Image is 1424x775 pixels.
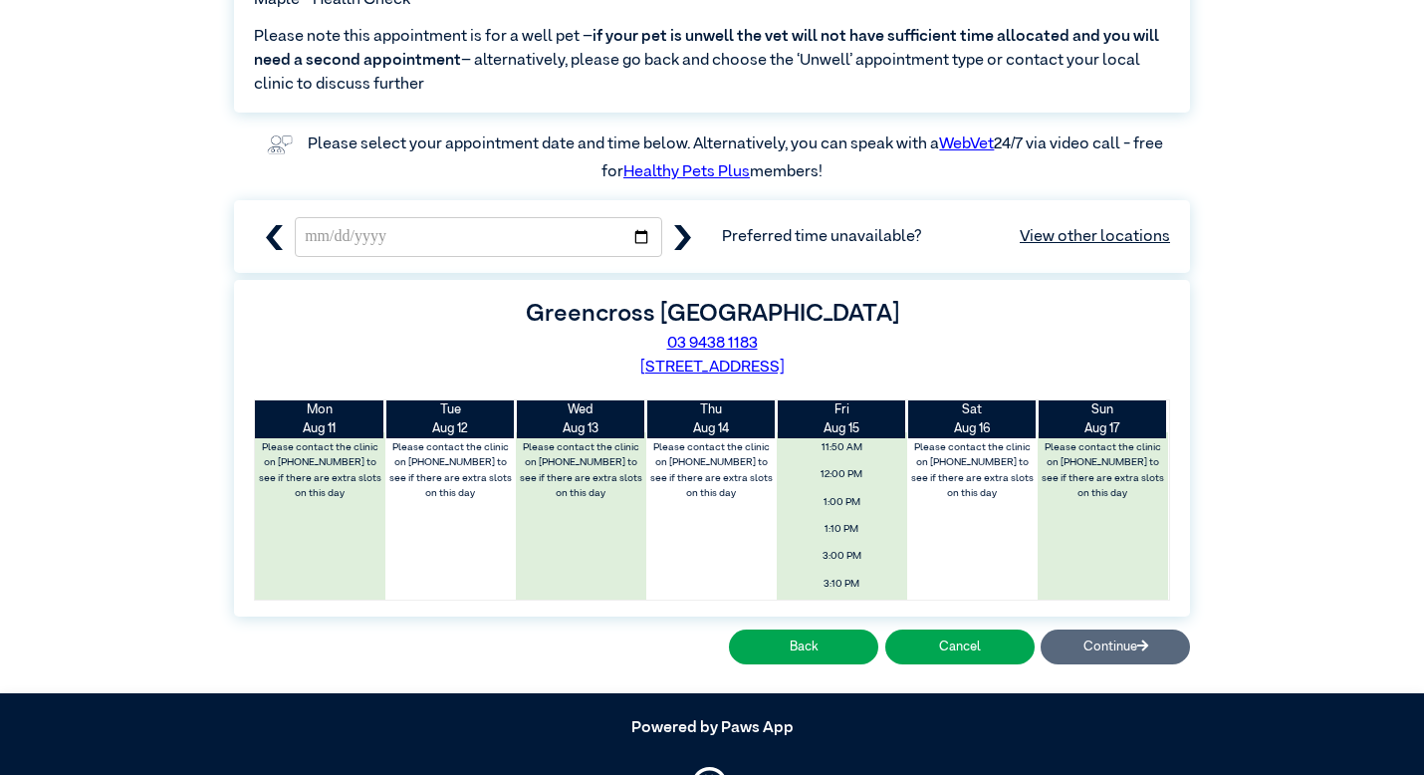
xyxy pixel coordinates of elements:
[623,164,750,180] a: Healthy Pets Plus
[1039,436,1166,505] label: Please contact the clinic on [PHONE_NUMBER] to see if there are extra slots on this day
[516,400,646,438] th: Aug 13
[518,436,645,505] label: Please contact the clinic on [PHONE_NUMBER] to see if there are extra slots on this day
[782,518,901,541] span: 1:10 PM
[646,400,777,438] th: Aug 14
[257,436,384,505] label: Please contact the clinic on [PHONE_NUMBER] to see if there are extra slots on this day
[526,302,899,326] label: Greencross [GEOGRAPHIC_DATA]
[385,400,516,438] th: Aug 12
[729,630,878,664] button: Back
[885,630,1035,664] button: Cancel
[255,400,385,438] th: Aug 11
[782,436,901,459] span: 11:50 AM
[640,360,785,376] a: [STREET_ADDRESS]
[722,225,1170,249] span: Preferred time unavailable?
[782,573,901,596] span: 3:10 PM
[647,436,775,505] label: Please contact the clinic on [PHONE_NUMBER] to see if there are extra slots on this day
[777,400,907,438] th: Aug 15
[908,436,1036,505] label: Please contact the clinic on [PHONE_NUMBER] to see if there are extra slots on this day
[782,463,901,486] span: 12:00 PM
[667,336,758,352] a: 03 9438 1183
[1020,225,1170,249] a: View other locations
[254,25,1170,97] span: Please note this appointment is for a well pet – – alternatively, please go back and choose the ‘...
[261,129,299,160] img: vet
[1038,400,1168,438] th: Aug 17
[234,719,1190,738] h5: Powered by Paws App
[939,136,994,152] a: WebVet
[308,136,1166,180] label: Please select your appointment date and time below. Alternatively, you can speak with a 24/7 via ...
[387,436,515,505] label: Please contact the clinic on [PHONE_NUMBER] to see if there are extra slots on this day
[907,400,1038,438] th: Aug 16
[254,29,1159,69] span: if your pet is unwell the vet will not have sufficient time allocated and you will need a second ...
[782,545,901,568] span: 3:00 PM
[782,491,901,514] span: 1:00 PM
